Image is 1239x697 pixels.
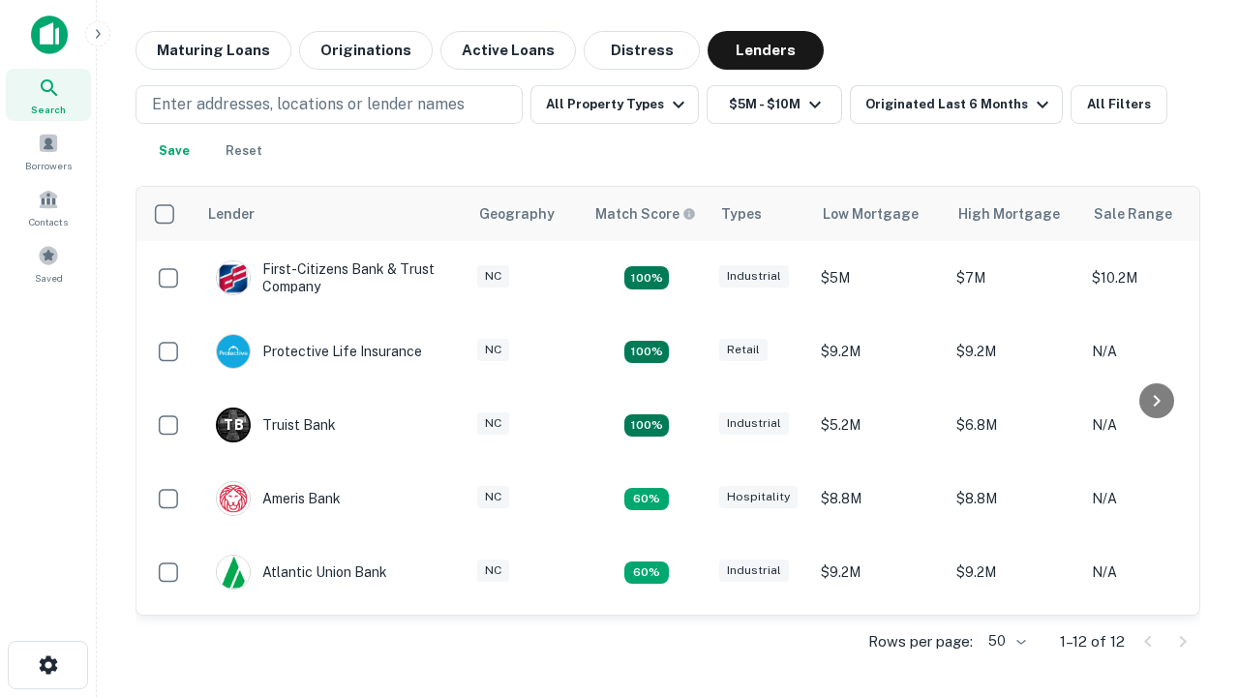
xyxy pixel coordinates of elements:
div: Protective Life Insurance [216,334,422,369]
div: Matching Properties: 3, hasApolloMatch: undefined [624,414,669,438]
button: All Property Types [530,85,699,124]
button: Maturing Loans [136,31,291,70]
button: Originations [299,31,433,70]
button: Active Loans [440,31,576,70]
td: $6.3M [811,609,947,682]
a: Search [6,69,91,121]
div: NC [477,412,509,435]
button: All Filters [1071,85,1167,124]
td: $9.2M [947,535,1082,609]
div: NC [477,560,509,582]
span: Search [31,102,66,117]
div: NC [477,339,509,361]
th: Low Mortgage [811,187,947,241]
button: Originated Last 6 Months [850,85,1063,124]
th: Lender [196,187,468,241]
div: Hospitality [719,486,798,508]
div: Industrial [719,560,789,582]
img: picture [217,261,250,294]
th: Geography [468,187,584,241]
button: Distress [584,31,700,70]
h6: Match Score [595,203,692,225]
p: 1–12 of 12 [1060,630,1125,653]
div: Industrial [719,412,789,435]
div: Lender [208,202,255,226]
button: Reset [213,132,275,170]
div: 50 [981,627,1029,655]
button: Save your search to get updates of matches that match your search criteria. [143,132,205,170]
button: $5M - $10M [707,85,842,124]
div: Originated Last 6 Months [865,93,1054,116]
div: First-citizens Bank & Trust Company [216,260,448,295]
span: Saved [35,270,63,286]
div: High Mortgage [958,202,1060,226]
a: Saved [6,237,91,289]
div: NC [477,486,509,508]
td: $7M [947,241,1082,315]
img: picture [217,482,250,515]
div: Geography [479,202,555,226]
img: picture [217,556,250,589]
div: Ameris Bank [216,481,341,516]
td: $5M [811,241,947,315]
div: Matching Properties: 1, hasApolloMatch: undefined [624,561,669,585]
div: Matching Properties: 2, hasApolloMatch: undefined [624,266,669,289]
div: Sale Range [1094,202,1172,226]
div: Truist Bank [216,408,336,442]
td: $5.2M [811,388,947,462]
iframe: Chat Widget [1142,542,1239,635]
div: Matching Properties: 2, hasApolloMatch: undefined [624,341,669,364]
button: Enter addresses, locations or lender names [136,85,523,124]
span: Borrowers [25,158,72,173]
img: picture [217,335,250,368]
div: Low Mortgage [823,202,919,226]
a: Contacts [6,181,91,233]
p: Enter addresses, locations or lender names [152,93,465,116]
img: capitalize-icon.png [31,15,68,54]
td: $9.2M [811,315,947,388]
th: High Mortgage [947,187,1082,241]
div: Types [721,202,762,226]
button: Lenders [708,31,824,70]
td: $6.3M [947,609,1082,682]
td: $9.2M [947,315,1082,388]
div: Matching Properties: 1, hasApolloMatch: undefined [624,488,669,511]
td: $9.2M [811,535,947,609]
div: Atlantic Union Bank [216,555,387,590]
div: NC [477,265,509,288]
th: Capitalize uses an advanced AI algorithm to match your search with the best lender. The match sco... [584,187,710,241]
div: Industrial [719,265,789,288]
th: Types [710,187,811,241]
td: $8.8M [811,462,947,535]
a: Borrowers [6,125,91,177]
td: $8.8M [947,462,1082,535]
td: $6.8M [947,388,1082,462]
div: Retail [719,339,768,361]
div: Capitalize uses an advanced AI algorithm to match your search with the best lender. The match sco... [595,203,696,225]
p: Rows per page: [868,630,973,653]
p: T B [224,415,243,436]
span: Contacts [29,214,68,229]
